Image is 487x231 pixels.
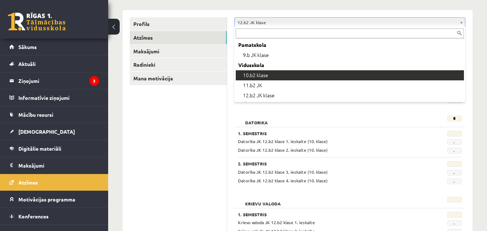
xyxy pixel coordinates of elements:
div: 9.b JK klase [236,50,464,60]
div: 11.b2 JK [236,80,464,90]
div: Vidusskola [236,60,464,70]
div: 12.b2 JK klase [236,90,464,101]
div: Pamatskola [236,40,464,50]
div: 10.b2 klase [236,70,464,80]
